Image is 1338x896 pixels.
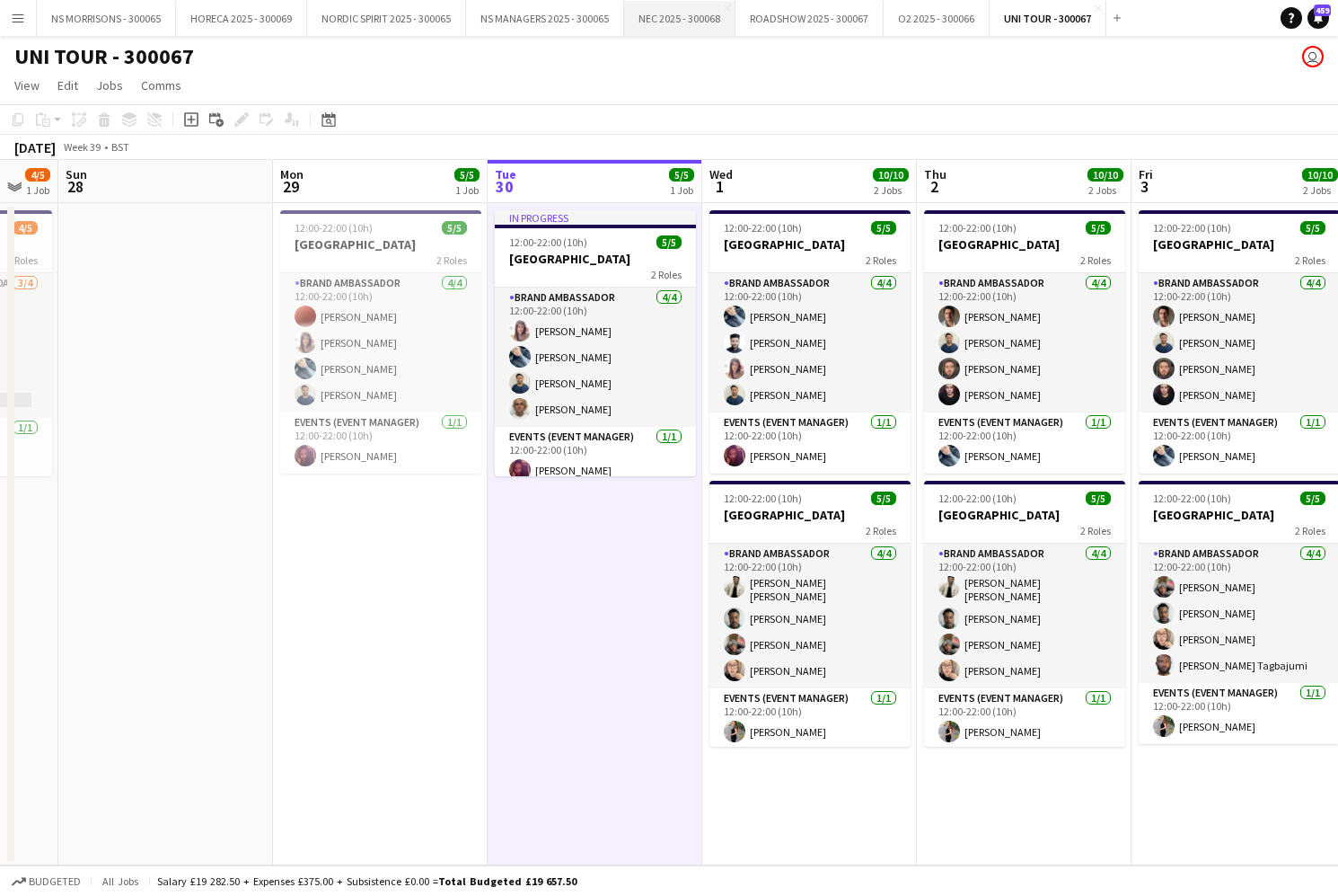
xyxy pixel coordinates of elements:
[624,1,735,36] button: NEC 2025 - 300068
[1086,221,1111,235] span: 5/5
[307,1,466,36] button: NORDIC SPIRIT 2025 - 300065
[1153,492,1231,505] span: 12:00-22:00 (10h)
[866,524,896,537] span: 2 Roles
[1087,168,1123,182] span: 10/10
[495,427,696,488] app-card-role: Events (Event Manager)1/112:00-22:00 (10h)[PERSON_NAME]
[1303,183,1337,197] div: 2 Jobs
[1300,492,1325,505] span: 5/5
[157,874,577,888] div: Salary £19 282.50 + Expenses £375.00 + Subsistence £0.00 =
[709,166,733,182] span: Wed
[14,43,194,70] h1: UNI TOUR - 300067
[871,221,896,235] span: 5/5
[709,273,911,413] app-card-role: Brand Ambassador4/412:00-22:00 (10h)[PERSON_NAME][PERSON_NAME][PERSON_NAME][PERSON_NAME]
[63,176,87,197] span: 28
[884,1,990,36] button: O2 2025 - 300066
[50,74,85,97] a: Edit
[14,138,56,156] div: [DATE]
[1086,492,1111,505] span: 5/5
[280,210,481,474] app-job-card: 12:00-22:00 (10h)5/5[GEOGRAPHIC_DATA]2 RolesBrand Ambassador4/412:00-22:00 (10h)[PERSON_NAME][PER...
[438,874,577,888] span: Total Budgeted £19 657.50
[7,253,38,267] span: 2 Roles
[492,176,516,197] span: 30
[111,140,129,154] div: BST
[1302,46,1324,67] app-user-avatar: Closer Payroll
[924,273,1125,413] app-card-role: Brand Ambassador4/412:00-22:00 (10h)[PERSON_NAME][PERSON_NAME][PERSON_NAME][PERSON_NAME]
[495,251,696,267] h3: [GEOGRAPHIC_DATA]
[924,413,1125,474] app-card-role: Events (Event Manager)1/112:00-22:00 (10h)[PERSON_NAME]
[1302,168,1338,182] span: 10/10
[709,507,911,523] h3: [GEOGRAPHIC_DATA]
[1139,166,1153,182] span: Fri
[709,544,911,688] app-card-role: Brand Ambassador4/412:00-22:00 (10h)[PERSON_NAME] [PERSON_NAME][PERSON_NAME][PERSON_NAME][PERSON_...
[938,492,1017,505] span: 12:00-22:00 (10h)
[455,183,479,197] div: 1 Job
[651,268,682,281] span: 2 Roles
[176,1,307,36] button: HORECA 2025 - 300069
[59,140,104,154] span: Week 39
[1314,4,1331,16] span: 459
[295,221,373,235] span: 12:00-22:00 (10h)
[13,221,38,235] span: 4/5
[873,168,909,182] span: 10/10
[724,221,802,235] span: 12:00-22:00 (10h)
[280,236,481,253] h3: [GEOGRAPHIC_DATA]
[280,413,481,474] app-card-role: Events (Event Manager)1/112:00-22:00 (10h)[PERSON_NAME]
[724,492,802,505] span: 12:00-22:00 (10h)
[871,492,896,505] span: 5/5
[25,168,50,182] span: 4/5
[66,166,87,182] span: Sun
[454,168,480,182] span: 5/5
[89,74,130,97] a: Jobs
[495,210,696,476] app-job-card: In progress12:00-22:00 (10h)5/5[GEOGRAPHIC_DATA]2 RolesBrand Ambassador4/412:00-22:00 (10h)[PERSO...
[709,236,911,253] h3: [GEOGRAPHIC_DATA]
[924,507,1125,523] h3: [GEOGRAPHIC_DATA]
[670,183,693,197] div: 1 Job
[1153,221,1231,235] span: 12:00-22:00 (10h)
[1295,524,1325,537] span: 2 Roles
[924,481,1125,747] app-job-card: 12:00-22:00 (10h)5/5[GEOGRAPHIC_DATA]2 RolesBrand Ambassador4/412:00-22:00 (10h)[PERSON_NAME] [PE...
[924,210,1125,474] app-job-card: 12:00-22:00 (10h)5/5[GEOGRAPHIC_DATA]2 RolesBrand Ambassador4/412:00-22:00 (10h)[PERSON_NAME][PER...
[99,874,142,888] span: All jobs
[709,413,911,474] app-card-role: Events (Event Manager)1/112:00-22:00 (10h)[PERSON_NAME]
[924,688,1125,750] app-card-role: Events (Event Manager)1/112:00-22:00 (10h)[PERSON_NAME]
[1080,524,1111,537] span: 2 Roles
[1080,253,1111,267] span: 2 Roles
[134,74,189,97] a: Comms
[709,481,911,747] app-job-card: 12:00-22:00 (10h)5/5[GEOGRAPHIC_DATA]2 RolesBrand Ambassador4/412:00-22:00 (10h)[PERSON_NAME] [PE...
[57,77,78,93] span: Edit
[924,236,1125,253] h3: [GEOGRAPHIC_DATA]
[921,176,946,197] span: 2
[709,210,911,474] app-job-card: 12:00-22:00 (10h)5/5[GEOGRAPHIC_DATA]2 RolesBrand Ambassador4/412:00-22:00 (10h)[PERSON_NAME][PER...
[735,1,884,36] button: ROADSHOW 2025 - 300067
[495,288,696,427] app-card-role: Brand Ambassador4/412:00-22:00 (10h)[PERSON_NAME][PERSON_NAME][PERSON_NAME][PERSON_NAME]
[29,875,81,888] span: Budgeted
[14,77,40,93] span: View
[96,77,123,93] span: Jobs
[938,221,1017,235] span: 12:00-22:00 (10h)
[669,168,694,182] span: 5/5
[1136,176,1153,197] span: 3
[442,221,467,235] span: 5/5
[26,183,49,197] div: 1 Job
[866,253,896,267] span: 2 Roles
[277,176,304,197] span: 29
[495,210,696,225] div: In progress
[9,872,84,892] button: Budgeted
[1295,253,1325,267] span: 2 Roles
[37,1,176,36] button: NS MORRISONS - 300065
[280,273,481,413] app-card-role: Brand Ambassador4/412:00-22:00 (10h)[PERSON_NAME][PERSON_NAME][PERSON_NAME][PERSON_NAME]
[1300,221,1325,235] span: 5/5
[707,176,733,197] span: 1
[7,74,47,97] a: View
[1307,7,1329,29] a: 459
[1088,183,1122,197] div: 2 Jobs
[924,544,1125,688] app-card-role: Brand Ambassador4/412:00-22:00 (10h)[PERSON_NAME] [PERSON_NAME][PERSON_NAME][PERSON_NAME][PERSON_...
[874,183,908,197] div: 2 Jobs
[990,1,1106,36] button: UNI TOUR - 300067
